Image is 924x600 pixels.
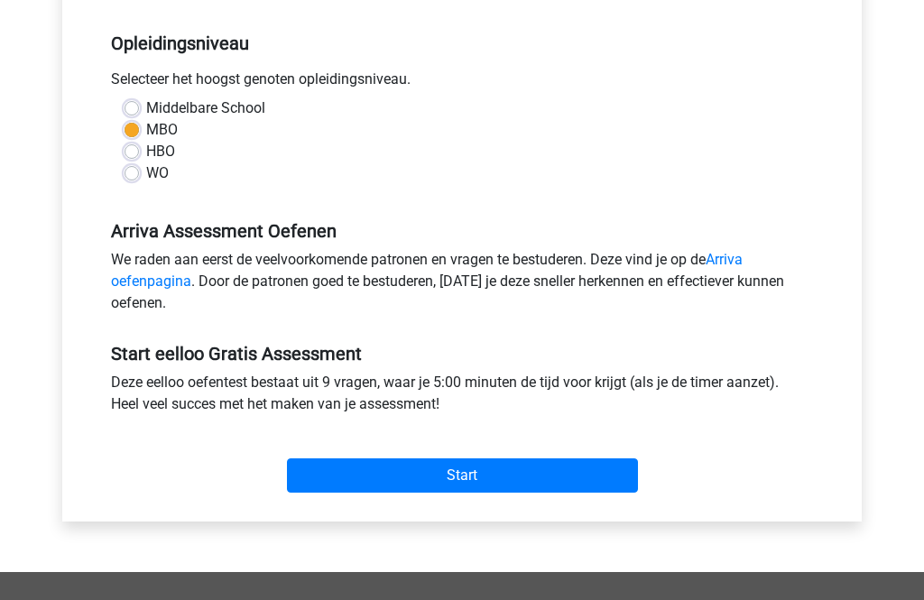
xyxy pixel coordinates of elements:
div: Selecteer het hoogst genoten opleidingsniveau. [97,69,827,97]
div: Deze eelloo oefentest bestaat uit 9 vragen, waar je 5:00 minuten de tijd voor krijgt (als je de t... [97,372,827,422]
label: HBO [146,141,175,162]
h5: Arriva Assessment Oefenen [111,220,813,242]
label: Middelbare School [146,97,265,119]
label: WO [146,162,169,184]
h5: Opleidingsniveau [111,25,813,61]
input: Start [287,458,638,493]
label: MBO [146,119,178,141]
h5: Start eelloo Gratis Assessment [111,343,813,365]
div: We raden aan eerst de veelvoorkomende patronen en vragen te bestuderen. Deze vind je op de . Door... [97,249,827,321]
